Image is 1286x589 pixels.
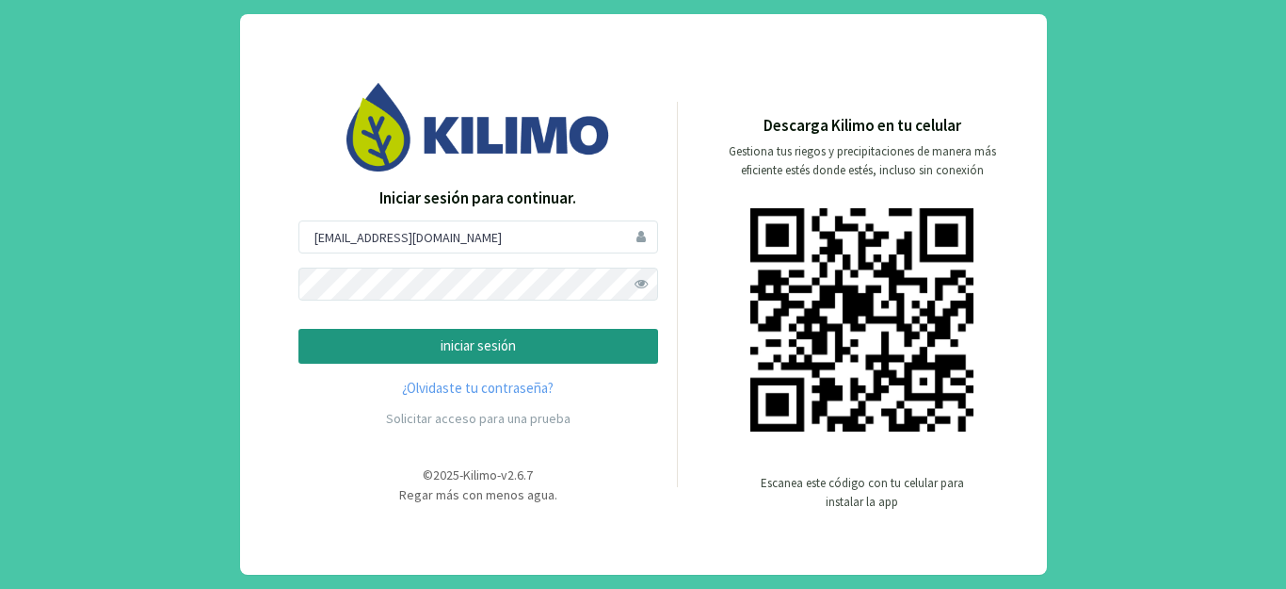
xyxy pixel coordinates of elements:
[717,142,1007,180] p: Gestiona tus riegos y precipitaciones de manera más eficiente estés donde estés, incluso sin cone...
[386,410,571,427] a: Solicitar acceso para una prueba
[433,466,459,483] span: 2025
[463,466,497,483] span: Kilimo
[459,466,463,483] span: -
[423,466,433,483] span: ©
[314,335,642,357] p: iniciar sesión
[298,329,658,364] button: iniciar sesión
[501,466,533,483] span: v2.6.7
[497,466,501,483] span: -
[759,474,966,512] p: Escanea este código con tu celular para instalar la app
[298,221,658,254] input: Usuario
[399,486,557,503] span: Regar más con menos agua.
[750,208,973,432] img: qr code
[298,378,658,400] a: ¿Olvidaste tu contraseña?
[764,114,961,139] p: Descarga Kilimo en tu celular
[298,187,658,211] p: Iniciar sesión para continuar.
[346,83,610,171] img: Image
